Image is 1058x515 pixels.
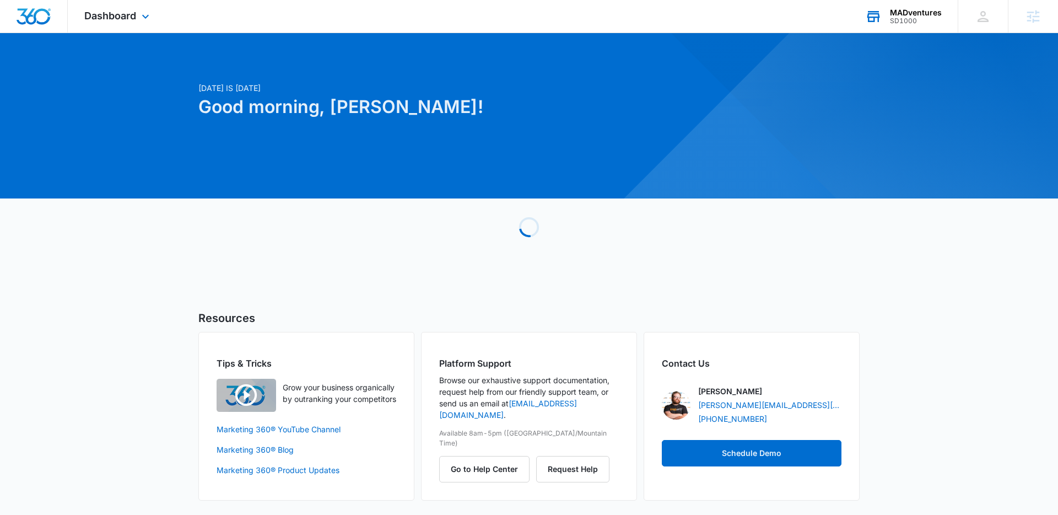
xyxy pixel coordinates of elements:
[439,456,530,482] button: Go to Help Center
[84,10,136,22] span: Dashboard
[217,357,396,370] h2: Tips & Tricks
[217,423,396,435] a: Marketing 360® YouTube Channel
[662,357,841,370] h2: Contact Us
[198,94,635,120] h1: Good morning, [PERSON_NAME]!
[662,440,841,466] button: Schedule Demo
[439,464,536,474] a: Go to Help Center
[698,385,762,397] p: [PERSON_NAME]
[283,382,396,405] p: Grow your business organically by outranking your competitors
[890,8,942,17] div: account name
[536,464,609,474] a: Request Help
[662,391,690,420] img: Tyler Peterson
[198,310,860,326] h5: Resources
[198,82,635,94] p: [DATE] is [DATE]
[536,456,609,482] button: Request Help
[439,374,619,421] p: Browse our exhaustive support documentation, request help from our friendly support team, or send...
[698,399,841,411] a: [PERSON_NAME][EMAIL_ADDRESS][PERSON_NAME][DOMAIN_NAME]
[217,464,396,476] a: Marketing 360® Product Updates
[439,357,619,370] h2: Platform Support
[217,444,396,455] a: Marketing 360® Blog
[439,428,619,448] p: Available 8am-5pm ([GEOGRAPHIC_DATA]/Mountain Time)
[890,17,942,25] div: account id
[217,379,276,412] img: Quick Overview Video
[698,413,767,425] a: [PHONE_NUMBER]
